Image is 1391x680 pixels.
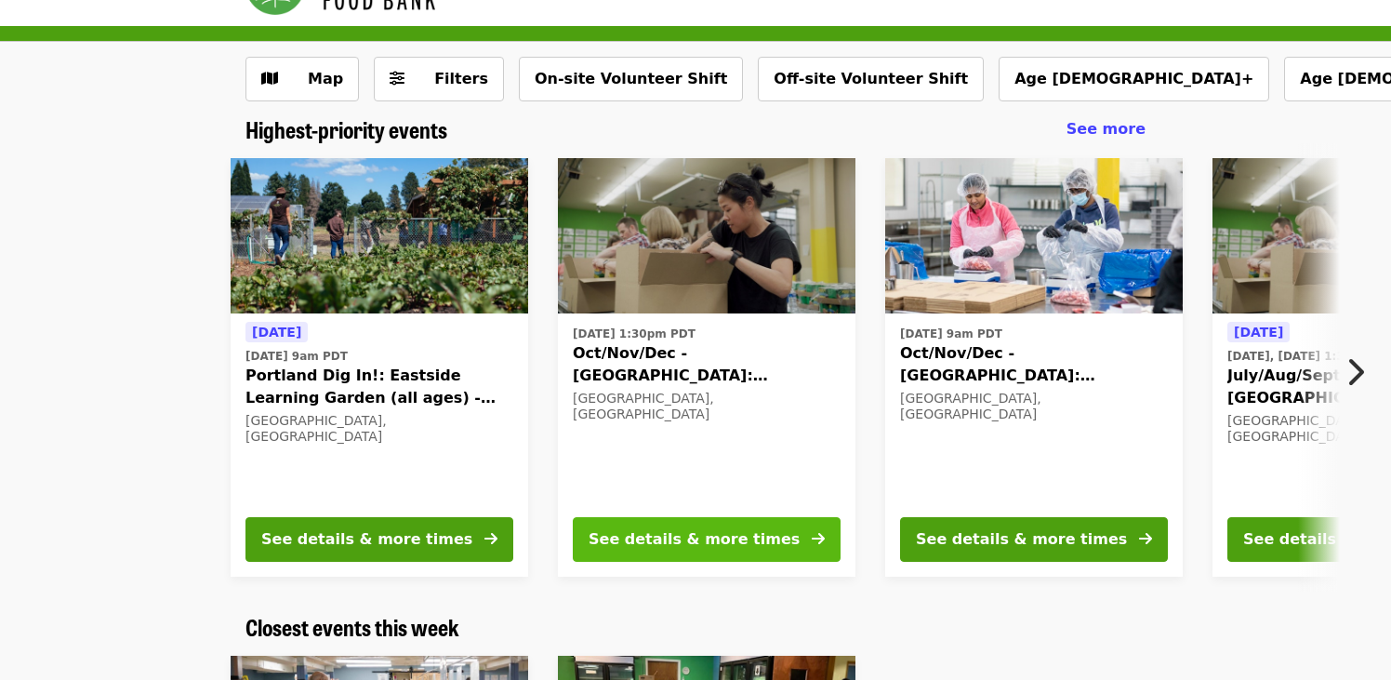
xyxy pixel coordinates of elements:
img: Oct/Nov/Dec - Portland: Repack/Sort (age 8+) organized by Oregon Food Bank [558,158,855,314]
button: Off-site Volunteer Shift [758,57,984,101]
img: Portland Dig In!: Eastside Learning Garden (all ages) - Aug/Sept/Oct organized by Oregon Food Bank [231,158,528,314]
button: Filters (0 selected) [374,57,504,101]
span: Oct/Nov/Dec - [GEOGRAPHIC_DATA]: Repack/Sort (age [DEMOGRAPHIC_DATA]+) [573,342,841,387]
button: Age [DEMOGRAPHIC_DATA]+ [999,57,1269,101]
span: Map [308,70,343,87]
div: Closest events this week [231,614,1160,641]
i: chevron-right icon [1345,354,1364,390]
div: [GEOGRAPHIC_DATA], [GEOGRAPHIC_DATA] [900,391,1168,422]
i: arrow-right icon [1139,530,1152,548]
time: [DATE] 9am PDT [900,326,1002,342]
a: See more [1066,118,1146,140]
div: See details & more times [589,528,800,551]
div: [GEOGRAPHIC_DATA], [GEOGRAPHIC_DATA] [573,391,841,422]
div: Highest-priority events [231,116,1160,143]
a: Highest-priority events [245,116,447,143]
div: See details & more times [916,528,1127,551]
button: See details & more times [245,517,513,562]
span: Oct/Nov/Dec - [GEOGRAPHIC_DATA]: Repack/Sort (age [DEMOGRAPHIC_DATA]+) [900,342,1168,387]
span: [DATE] [252,325,301,340]
a: Closest events this week [245,614,459,641]
div: [GEOGRAPHIC_DATA], [GEOGRAPHIC_DATA] [245,413,513,445]
a: See details for "Oct/Nov/Dec - Portland: Repack/Sort (age 8+)" [558,158,855,577]
button: On-site Volunteer Shift [519,57,743,101]
time: [DATE] 1:30pm PDT [573,326,695,342]
i: map icon [261,70,278,87]
button: See details & more times [900,517,1168,562]
button: Next item [1330,346,1391,398]
span: Closest events this week [245,610,459,643]
span: Highest-priority events [245,113,447,145]
i: sliders-h icon [390,70,404,87]
div: See details & more times [261,528,472,551]
span: Filters [434,70,488,87]
span: [DATE] [1234,325,1283,340]
a: See details for "Portland Dig In!: Eastside Learning Garden (all ages) - Aug/Sept/Oct" [231,158,528,577]
span: Portland Dig In!: Eastside Learning Garden (all ages) - Aug/Sept/Oct [245,365,513,409]
button: See details & more times [573,517,841,562]
span: See more [1066,120,1146,138]
i: arrow-right icon [484,530,497,548]
time: [DATE] 9am PDT [245,348,348,365]
img: Oct/Nov/Dec - Beaverton: Repack/Sort (age 10+) organized by Oregon Food Bank [885,158,1183,314]
i: arrow-right icon [812,530,825,548]
a: See details for "Oct/Nov/Dec - Beaverton: Repack/Sort (age 10+)" [885,158,1183,577]
button: Show map view [245,57,359,101]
